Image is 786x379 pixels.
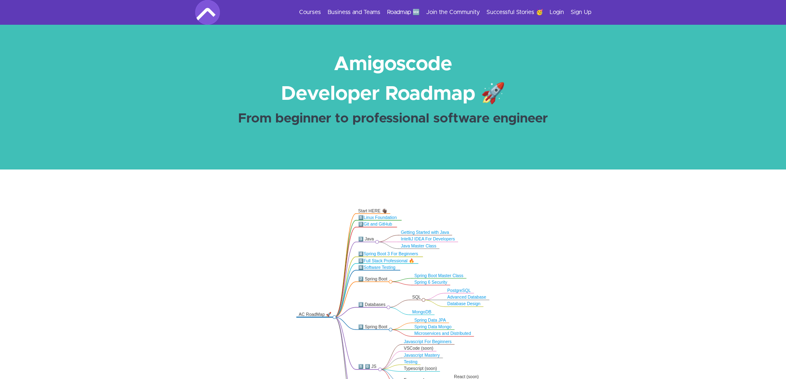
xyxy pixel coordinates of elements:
[281,84,505,104] strong: Developer Roadmap 🚀
[238,112,548,125] strong: From beginner to professional software engineer
[299,8,321,16] a: Courses
[359,324,389,330] div: 9️⃣ Spring Boot
[413,294,422,300] div: SQL
[486,8,543,16] a: Successful Stories 🥳
[448,301,481,306] a: Database Design
[359,276,389,282] div: 7️⃣ Spring Boot
[415,273,464,278] a: Spring Boot Master Class
[364,252,418,256] a: Spring Boot 3 For Beginners
[364,265,396,270] a: Software Testing
[415,280,448,285] a: Spring 6 Security
[359,237,375,242] div: 3️⃣ Java
[404,353,440,358] a: Javascript Mastery
[359,222,395,227] div: 2️⃣
[413,310,432,314] a: MongoDB
[404,360,418,364] a: Testing
[359,258,416,264] div: 5️⃣
[404,339,452,344] a: Javascript For Beginners
[359,215,399,220] div: 1️⃣
[571,8,591,16] a: Sign Up
[401,237,455,241] a: IntelliJ IDEA For Developers
[404,346,434,351] div: VSCode (soon)
[359,302,387,307] div: 8️⃣ Databases
[415,325,452,329] a: Spring Data Mongo
[415,331,471,336] a: Microservices and Distributed
[387,8,420,16] a: Roadmap 🆕
[328,8,380,16] a: Business and Teams
[299,312,333,317] div: AC RoadMap 🚀
[359,252,421,257] div: 4️⃣
[334,54,452,74] strong: Amigoscode
[415,318,446,323] a: Spring Data JPA
[364,222,392,226] a: Git and GitHub
[359,364,378,370] div: 1️⃣ 0️⃣ JS
[426,8,480,16] a: Join the Community
[364,259,415,263] a: Full Stack Professional 🔥
[401,230,449,235] a: Getting Started with Java
[448,295,486,299] a: Advanced Database
[404,366,437,372] div: Typescript (soon)
[448,288,471,293] a: PostgreSQL
[401,244,437,248] a: Java Master Class
[550,8,564,16] a: Login
[359,265,398,270] div: 6️⃣
[364,215,397,220] a: Linux Foundation
[359,208,388,214] div: Start HERE 👋🏿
